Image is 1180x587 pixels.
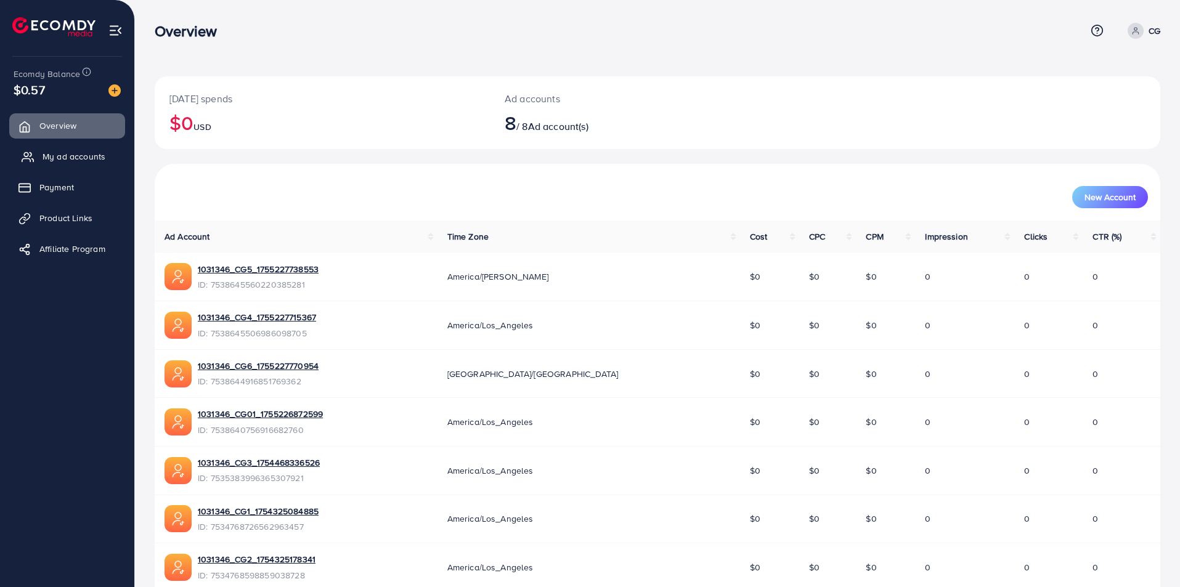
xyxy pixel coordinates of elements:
[750,416,760,428] span: $0
[9,144,125,169] a: My ad accounts
[39,212,92,224] span: Product Links
[198,472,320,484] span: ID: 7535383996365307921
[809,270,820,283] span: $0
[1093,464,1098,477] span: 0
[1024,270,1030,283] span: 0
[866,319,876,331] span: $0
[866,230,883,243] span: CPM
[169,111,475,134] h2: $0
[198,520,319,533] span: ID: 7534768726562963457
[43,150,105,163] span: My ad accounts
[165,408,192,435] img: ic-ads-acc.e4c84228.svg
[9,175,125,200] a: Payment
[866,368,876,380] span: $0
[866,561,876,573] span: $0
[198,311,316,323] a: 1031346_CG4_1755227715367
[1024,464,1030,477] span: 0
[1024,416,1030,428] span: 0
[198,278,319,291] span: ID: 7538645560220385281
[925,230,968,243] span: Impression
[809,319,820,331] span: $0
[750,561,760,573] span: $0
[750,512,760,525] span: $0
[447,230,489,243] span: Time Zone
[866,512,876,525] span: $0
[809,561,820,573] span: $0
[925,270,930,283] span: 0
[198,408,323,420] a: 1031346_CG01_1755226872599
[809,416,820,428] span: $0
[447,416,534,428] span: America/Los_Angeles
[750,270,760,283] span: $0
[193,121,211,133] span: USD
[505,108,516,137] span: 8
[198,456,320,469] a: 1031346_CG3_1754468336526
[505,91,726,106] p: Ad accounts
[198,424,323,436] span: ID: 7538640756916682760
[165,230,210,243] span: Ad Account
[447,561,534,573] span: America/Los_Angeles
[9,113,125,138] a: Overview
[809,464,820,477] span: $0
[1093,368,1098,380] span: 0
[1024,561,1030,573] span: 0
[1093,512,1098,525] span: 0
[447,319,534,331] span: America/Los_Angeles
[39,243,105,255] span: Affiliate Program
[925,319,930,331] span: 0
[505,111,726,134] h2: / 8
[198,360,319,372] a: 1031346_CG6_1755227770954
[9,206,125,230] a: Product Links
[155,22,227,40] h3: Overview
[809,230,825,243] span: CPC
[165,263,192,290] img: ic-ads-acc.e4c84228.svg
[165,505,192,532] img: ic-ads-acc.e4c84228.svg
[1149,23,1160,38] p: CG
[1093,270,1098,283] span: 0
[39,119,76,132] span: Overview
[925,561,930,573] span: 0
[169,91,475,106] p: [DATE] spends
[925,416,930,428] span: 0
[14,81,45,99] span: $0.57
[1093,230,1121,243] span: CTR (%)
[165,360,192,387] img: ic-ads-acc.e4c84228.svg
[925,464,930,477] span: 0
[108,23,123,38] img: menu
[198,505,319,517] a: 1031346_CG1_1754325084885
[447,270,548,283] span: America/[PERSON_NAME]
[866,464,876,477] span: $0
[866,416,876,428] span: $0
[809,368,820,380] span: $0
[809,512,820,525] span: $0
[108,84,121,97] img: image
[1093,319,1098,331] span: 0
[1093,561,1098,573] span: 0
[925,512,930,525] span: 0
[14,68,80,80] span: Ecomdy Balance
[925,368,930,380] span: 0
[1084,193,1136,201] span: New Account
[1128,532,1171,578] iframe: Chat
[750,464,760,477] span: $0
[1123,23,1160,39] a: CG
[198,569,315,581] span: ID: 7534768598859038728
[9,237,125,261] a: Affiliate Program
[528,119,588,133] span: Ad account(s)
[447,464,534,477] span: America/Los_Angeles
[198,375,319,387] span: ID: 7538644916851769362
[198,263,319,275] a: 1031346_CG5_1755227738553
[1024,319,1030,331] span: 0
[1024,230,1048,243] span: Clicks
[12,17,96,36] img: logo
[447,368,619,380] span: [GEOGRAPHIC_DATA]/[GEOGRAPHIC_DATA]
[1024,512,1030,525] span: 0
[198,553,315,565] a: 1031346_CG2_1754325178341
[198,327,316,339] span: ID: 7538645506986098705
[866,270,876,283] span: $0
[1024,368,1030,380] span: 0
[750,368,760,380] span: $0
[165,554,192,581] img: ic-ads-acc.e4c84228.svg
[750,319,760,331] span: $0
